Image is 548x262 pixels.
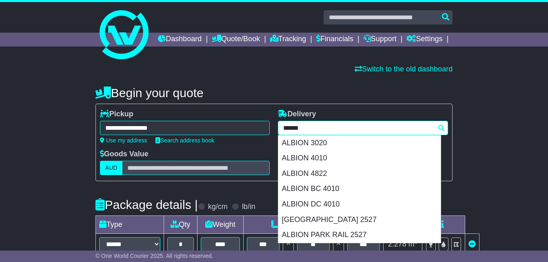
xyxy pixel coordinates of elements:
[333,234,344,255] td: x
[100,161,123,175] label: AUD
[388,240,406,248] span: 2.278
[278,197,441,212] div: ALBION DC 4010
[278,212,441,228] div: [GEOGRAPHIC_DATA] 2527
[468,240,476,248] a: Remove this item
[95,198,198,211] h4: Package details |
[408,240,418,248] span: m
[155,137,214,144] a: Search address book
[197,216,243,234] td: Weight
[100,137,147,144] a: Use my address
[242,202,255,211] label: lb/in
[208,202,228,211] label: kg/cm
[95,253,213,259] span: © One World Courier 2025. All rights reserved.
[158,33,202,47] a: Dashboard
[95,86,453,100] h4: Begin your quote
[100,150,149,159] label: Goods Value
[278,166,441,182] div: ALBION 4822
[95,216,164,234] td: Type
[406,33,442,47] a: Settings
[278,151,441,166] div: ALBION 4010
[278,135,441,151] div: ALBION 3020
[243,216,383,234] td: Dimensions (L x W x H)
[364,33,397,47] a: Support
[278,227,441,243] div: ALBION PARK RAIL 2527
[100,110,133,119] label: Pickup
[355,65,453,73] a: Switch to the old dashboard
[278,110,316,119] label: Delivery
[212,33,260,47] a: Quote/Book
[283,234,293,255] td: x
[316,33,353,47] a: Financials
[164,216,197,234] td: Qty
[270,33,306,47] a: Tracking
[278,181,441,197] div: ALBION BC 4010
